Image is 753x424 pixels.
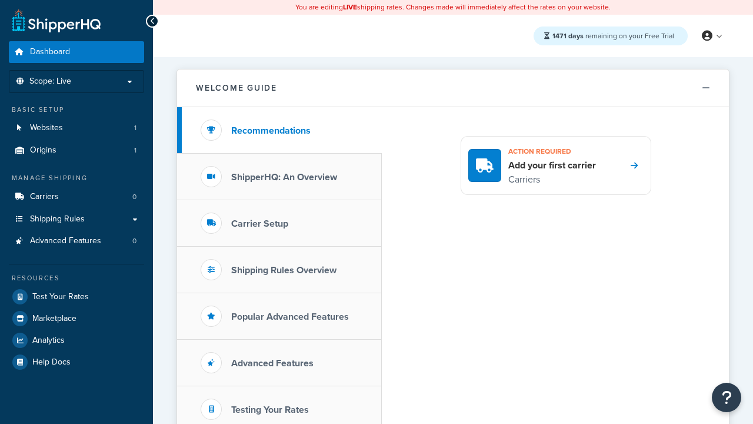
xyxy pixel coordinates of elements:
[132,192,136,202] span: 0
[9,352,144,373] a: Help Docs
[231,125,311,136] h3: Recommendations
[508,144,596,159] h3: Action required
[712,383,741,412] button: Open Resource Center
[9,117,144,139] li: Websites
[9,186,144,208] li: Carriers
[9,41,144,63] a: Dashboard
[508,172,596,187] p: Carriers
[32,314,76,324] span: Marketplace
[196,84,277,92] h2: Welcome Guide
[9,186,144,208] a: Carriers0
[9,105,144,115] div: Basic Setup
[231,265,336,276] h3: Shipping Rules Overview
[177,69,729,107] button: Welcome Guide
[9,230,144,252] li: Advanced Features
[552,31,674,41] span: remaining on your Free Trial
[9,173,144,183] div: Manage Shipping
[30,192,59,202] span: Carriers
[9,140,144,161] li: Origins
[343,2,357,12] b: LIVE
[30,123,63,133] span: Websites
[132,236,136,246] span: 0
[552,31,584,41] strong: 1471 days
[30,236,101,246] span: Advanced Features
[231,218,288,229] h3: Carrier Setup
[9,140,144,161] a: Origins1
[30,145,56,155] span: Origins
[29,77,71,87] span: Scope: Live
[9,208,144,230] a: Shipping Rules
[231,172,337,183] h3: ShipperHQ: An Overview
[9,330,144,351] a: Analytics
[9,308,144,329] a: Marketplace
[508,159,596,172] h4: Add your first carrier
[32,357,71,367] span: Help Docs
[9,286,144,307] a: Test Your Rates
[9,230,144,252] a: Advanced Features0
[231,312,349,322] h3: Popular Advanced Features
[231,358,314,369] h3: Advanced Features
[32,292,89,302] span: Test Your Rates
[231,405,309,415] h3: Testing Your Rates
[30,214,85,224] span: Shipping Rules
[134,145,136,155] span: 1
[30,47,70,57] span: Dashboard
[134,123,136,133] span: 1
[9,273,144,283] div: Resources
[32,336,65,346] span: Analytics
[9,117,144,139] a: Websites1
